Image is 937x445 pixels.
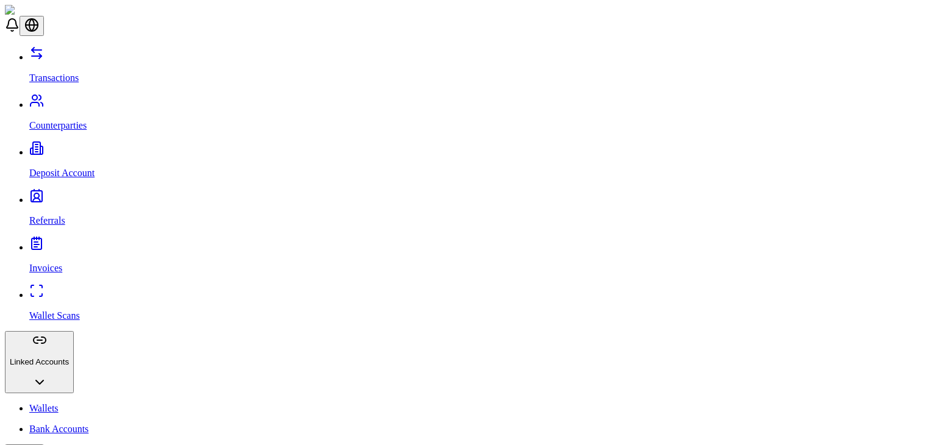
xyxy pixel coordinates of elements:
a: Counterparties [29,99,932,131]
button: Linked Accounts [5,331,74,393]
a: Bank Accounts [29,424,932,435]
a: Invoices [29,242,932,274]
a: Referrals [29,194,932,226]
p: Linked Accounts [10,357,69,366]
p: Counterparties [29,120,932,131]
a: Wallets [29,403,932,414]
a: Wallet Scans [29,290,932,321]
p: Referrals [29,215,932,226]
p: Transactions [29,73,932,84]
a: Transactions [29,52,932,84]
img: ShieldPay Logo [5,5,77,16]
a: Deposit Account [29,147,932,179]
p: Wallet Scans [29,310,932,321]
p: Deposit Account [29,168,932,179]
p: Invoices [29,263,932,274]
